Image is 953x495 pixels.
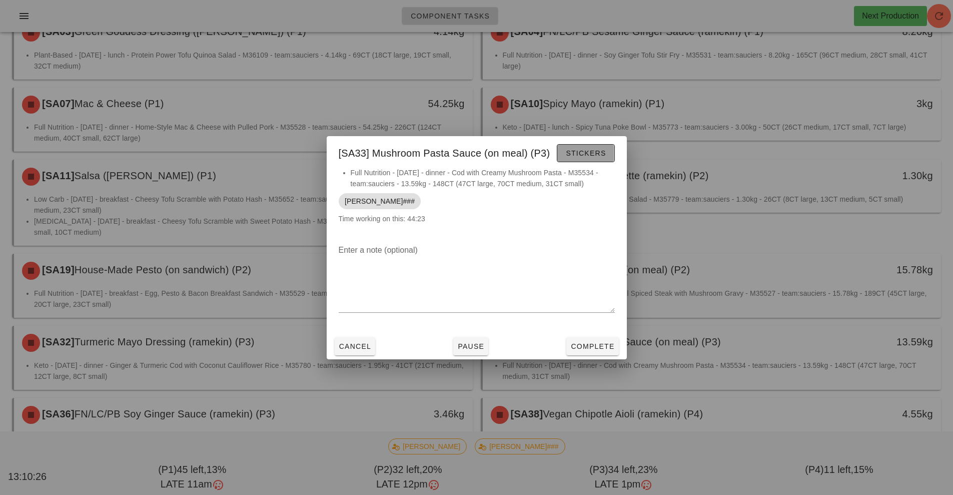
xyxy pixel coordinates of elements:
div: [SA33] Mushroom Pasta Sauce (on meal) (P3) [327,136,627,167]
li: Full Nutrition - [DATE] - dinner - Cod with Creamy Mushroom Pasta - M35534 - team:sauciers - 13.5... [351,167,615,189]
span: Cancel [339,342,372,350]
button: Cancel [335,337,376,355]
span: [PERSON_NAME]### [345,193,415,209]
button: Complete [566,337,618,355]
span: Pause [457,342,484,350]
div: Time working on this: 44:23 [327,167,627,234]
button: Stickers [557,144,614,162]
button: Pause [453,337,488,355]
span: Complete [570,342,614,350]
span: Stickers [565,149,606,157]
